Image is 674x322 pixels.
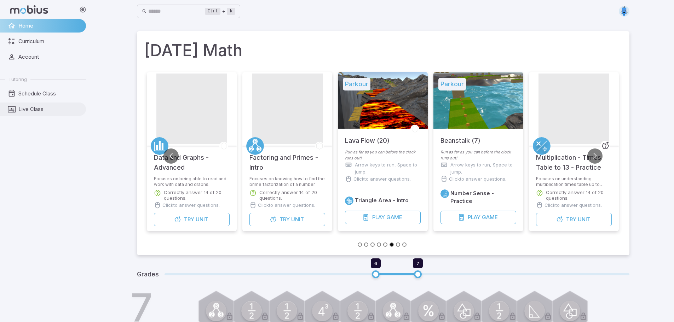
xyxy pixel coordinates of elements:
button: Go to slide 7 [396,242,400,247]
p: Arrow keys to run, Space to jump. [355,161,421,175]
kbd: Ctrl [205,8,221,15]
button: Go to slide 4 [377,242,381,247]
span: Game [482,213,497,221]
p: Click to answer questions. [353,175,411,182]
span: Play [467,213,480,221]
span: Account [18,53,81,61]
h1: [DATE] Math [144,38,622,62]
button: Go to slide 6 [390,242,394,247]
h5: Lava Flow (20) [345,129,390,146]
p: Click to answer questions. [162,201,220,209]
img: rectangle.svg [619,6,629,17]
button: Go to slide 5 [383,242,387,247]
button: PlayGame [440,211,516,224]
button: TryUnit [154,213,230,226]
h6: Number Sense - Practice [450,189,516,205]
a: Data/Graphing [151,137,168,155]
button: TryUnit [536,213,612,226]
p: Run as far as you can before the clock runs out! [345,149,421,161]
span: Home [18,22,81,30]
p: Correctly answer 14 of 20 questions. [259,189,325,201]
button: Go to previous slide [163,148,179,164]
span: Try [279,216,289,223]
p: Focuses on being able to read and work with data and graphs. [154,176,230,186]
span: Unit [291,216,304,223]
span: Game [386,213,402,221]
p: Focuses on knowing how to find the prime factorization of a number. [249,176,325,186]
span: Schedule Class [18,90,81,98]
a: Geometry 2D [345,197,353,205]
p: Click to answer questions. [258,201,315,209]
h5: Parkour [438,78,466,90]
h5: Grades [137,269,159,279]
a: Place Value [440,189,449,198]
h6: Triangle Area - Intro [355,197,409,204]
a: Factors/Primes [246,137,264,155]
p: Arrow keys to run, Space to jump. [450,161,516,175]
h5: Factoring and Primes - Intro [249,146,325,172]
h5: Multiplication - Times Table to 13 - Practice [536,146,612,172]
button: Go to slide 8 [402,242,407,247]
p: Run as far as you can before the clock runs out! [440,149,516,161]
p: Correctly answer 14 of 20 questions. [164,189,230,201]
button: Go to next slide [587,148,603,164]
p: Click to answer questions. [449,175,506,182]
h5: Parkour [343,78,370,90]
span: 7 [416,260,419,266]
div: + [205,7,235,16]
kbd: k [227,8,235,15]
h5: Data and Graphs - Advanced [154,146,230,172]
p: Focuses on understanding multiplication times table up to thirteen. [536,176,612,186]
span: 6 [374,260,377,266]
h5: Beanstalk (7) [440,129,480,146]
span: Play [372,213,385,221]
a: Multiply/Divide [533,137,551,155]
button: Go to slide 3 [370,242,375,247]
button: TryUnit [249,213,325,226]
span: Unit [195,216,208,223]
span: Try [184,216,194,223]
span: Live Class [18,105,81,113]
span: Try [566,216,576,223]
button: Go to slide 2 [364,242,368,247]
span: Unit [577,216,590,223]
button: PlayGame [345,211,421,224]
span: Curriculum [18,37,81,45]
p: Correctly answer 14 of 20 questions. [546,189,612,201]
span: Tutoring [8,76,27,82]
p: Click to answer questions. [545,201,602,209]
button: Go to slide 1 [358,242,362,247]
